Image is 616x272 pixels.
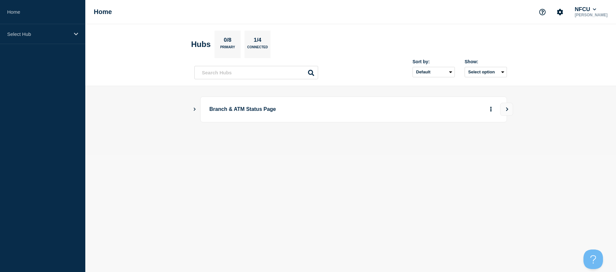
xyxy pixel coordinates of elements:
[251,37,264,45] p: 1/4
[220,45,235,52] p: Primary
[221,37,234,45] p: 0/8
[94,8,112,16] h1: Home
[247,45,268,52] p: Connected
[573,13,609,17] p: [PERSON_NAME]
[413,59,455,64] div: Sort by:
[413,67,455,77] select: Sort by
[209,103,389,115] p: Branch & ATM Status Page
[500,103,513,116] button: View
[536,5,549,19] button: Support
[191,40,211,49] h2: Hubs
[7,31,70,37] p: Select Hub
[487,103,495,115] button: More actions
[553,5,567,19] button: Account settings
[193,107,196,112] button: Show Connected Hubs
[583,249,603,269] iframe: Help Scout Beacon - Open
[573,6,597,13] button: NFCU
[194,66,318,79] input: Search Hubs
[465,67,507,77] button: Select option
[465,59,507,64] div: Show:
